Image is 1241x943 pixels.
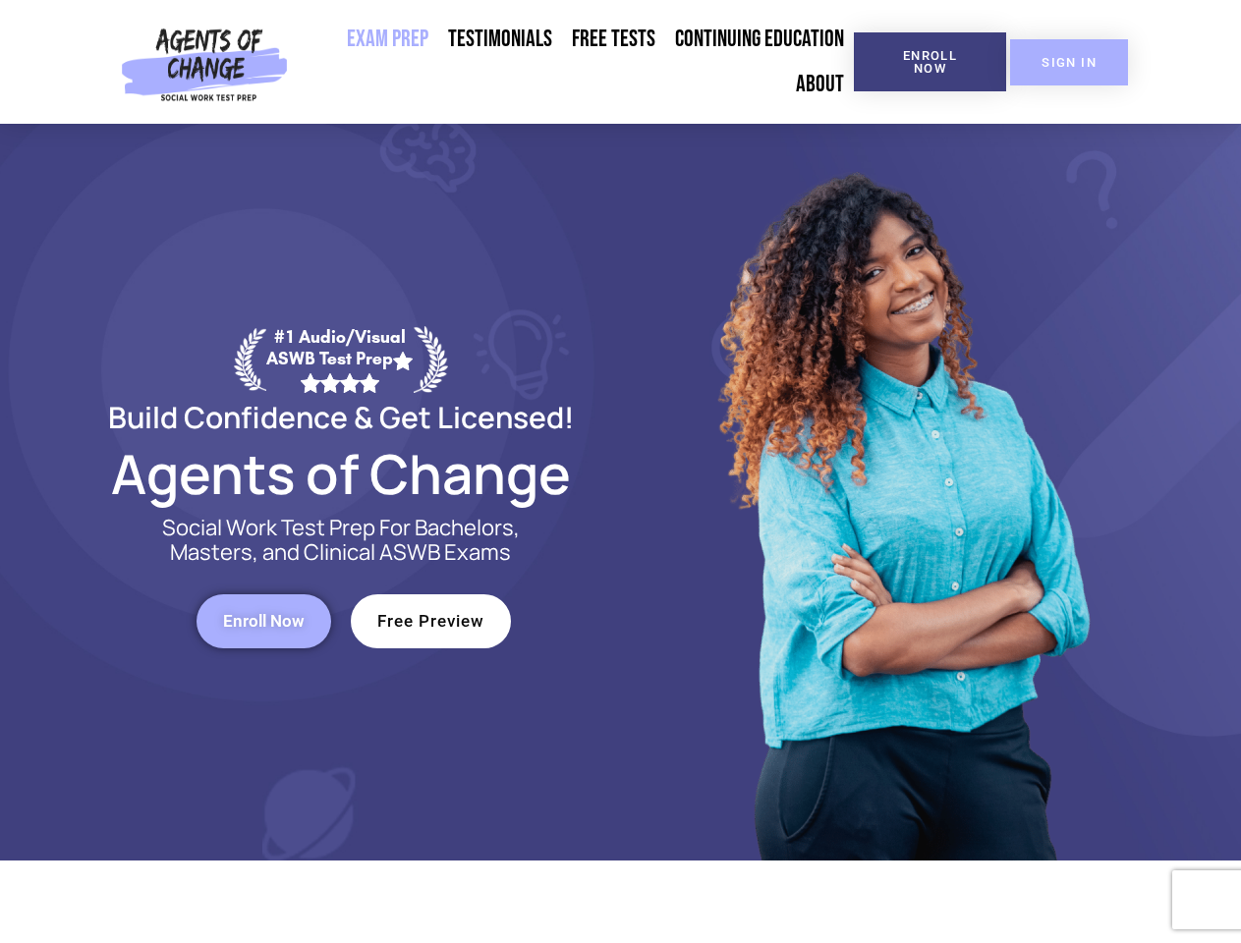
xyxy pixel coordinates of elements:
[665,17,854,62] a: Continuing Education
[1010,39,1128,85] a: SIGN IN
[61,451,621,496] h2: Agents of Change
[705,124,1098,860] img: Website Image 1 (1)
[223,613,305,630] span: Enroll Now
[351,594,511,648] a: Free Preview
[61,403,621,431] h2: Build Confidence & Get Licensed!
[562,17,665,62] a: Free Tests
[854,32,1006,91] a: Enroll Now
[786,62,854,107] a: About
[266,326,414,392] div: #1 Audio/Visual ASWB Test Prep
[337,17,438,62] a: Exam Prep
[1042,56,1097,69] span: SIGN IN
[885,49,975,75] span: Enroll Now
[140,516,542,565] p: Social Work Test Prep For Bachelors, Masters, and Clinical ASWB Exams
[296,17,854,107] nav: Menu
[197,594,331,648] a: Enroll Now
[377,613,484,630] span: Free Preview
[438,17,562,62] a: Testimonials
